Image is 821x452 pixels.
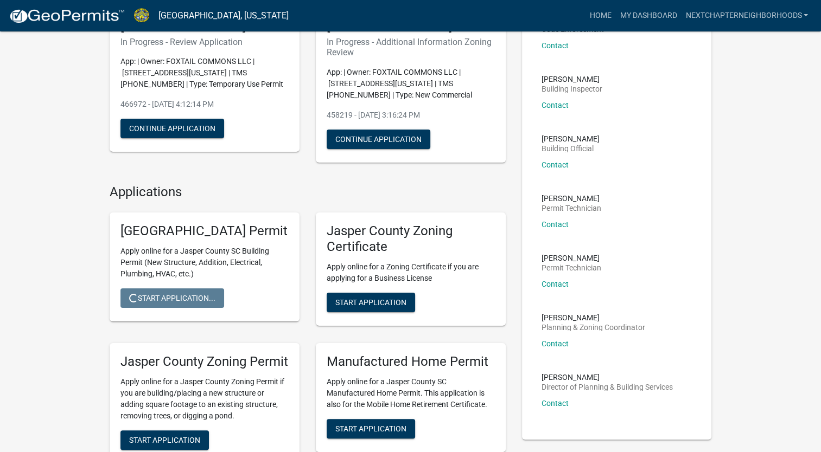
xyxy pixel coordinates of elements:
[615,5,681,26] a: My Dashboard
[327,376,495,410] p: Apply online for a Jasper County SC Manufactured Home Permit. This application is also for the Mo...
[542,204,601,212] p: Permit Technician
[542,160,569,169] a: Contact
[542,339,569,348] a: Contact
[542,145,600,152] p: Building Official
[120,246,289,280] p: Apply online for a Jasper County SC Building Permit (New Structure, Addition, Electrical, Plumbin...
[120,288,224,308] button: Start Application...
[110,184,506,200] h4: Applications
[120,99,289,110] p: 466972 - [DATE] 4:12:14 PM
[542,41,569,50] a: Contact
[585,5,615,26] a: Home
[327,67,495,101] p: App: | Owner: FOXTAIL COMMONS LLC | [STREET_ADDRESS][US_STATE] | TMS [PHONE_NUMBER] | Type: New C...
[542,314,645,321] p: [PERSON_NAME]
[120,119,224,138] button: Continue Application
[681,5,812,26] a: Nextchapterneighborhoods
[542,85,602,93] p: Building Inspector
[335,298,406,307] span: Start Application
[120,376,289,422] p: Apply online for a Jasper County Zoning Permit if you are building/placing a new structure or add...
[327,223,495,255] h5: Jasper County Zoning Certificate
[327,261,495,284] p: Apply online for a Zoning Certificate if you are applying for a Business License
[133,8,150,23] img: Jasper County, South Carolina
[542,220,569,229] a: Contact
[120,354,289,370] h5: Jasper County Zoning Permit
[120,430,209,450] button: Start Application
[327,419,415,438] button: Start Application
[327,293,415,312] button: Start Application
[335,424,406,432] span: Start Application
[327,354,495,370] h5: Manufactured Home Permit
[542,254,601,262] p: [PERSON_NAME]
[542,264,601,272] p: Permit Technician
[327,109,495,121] p: 458219 - [DATE] 3:16:24 PM
[542,75,602,83] p: [PERSON_NAME]
[129,294,215,302] span: Start Application...
[542,383,673,391] p: Director of Planning & Building Services
[120,56,289,90] p: App: | Owner: FOXTAIL COMMONS LLC | [STREET_ADDRESS][US_STATE] | TMS [PHONE_NUMBER] | Type: Tempo...
[129,435,200,444] span: Start Application
[542,135,600,143] p: [PERSON_NAME]
[542,280,569,288] a: Contact
[327,37,495,57] h6: In Progress - Additional Information Zoning Review
[120,223,289,239] h5: [GEOGRAPHIC_DATA] Permit
[542,373,673,381] p: [PERSON_NAME]
[542,399,569,408] a: Contact
[542,101,569,109] a: Contact
[542,324,645,331] p: Planning & Zoning Coordinator
[542,195,601,202] p: [PERSON_NAME]
[120,37,289,47] h6: In Progress - Review Application
[327,130,430,149] button: Continue Application
[158,7,289,25] a: [GEOGRAPHIC_DATA], [US_STATE]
